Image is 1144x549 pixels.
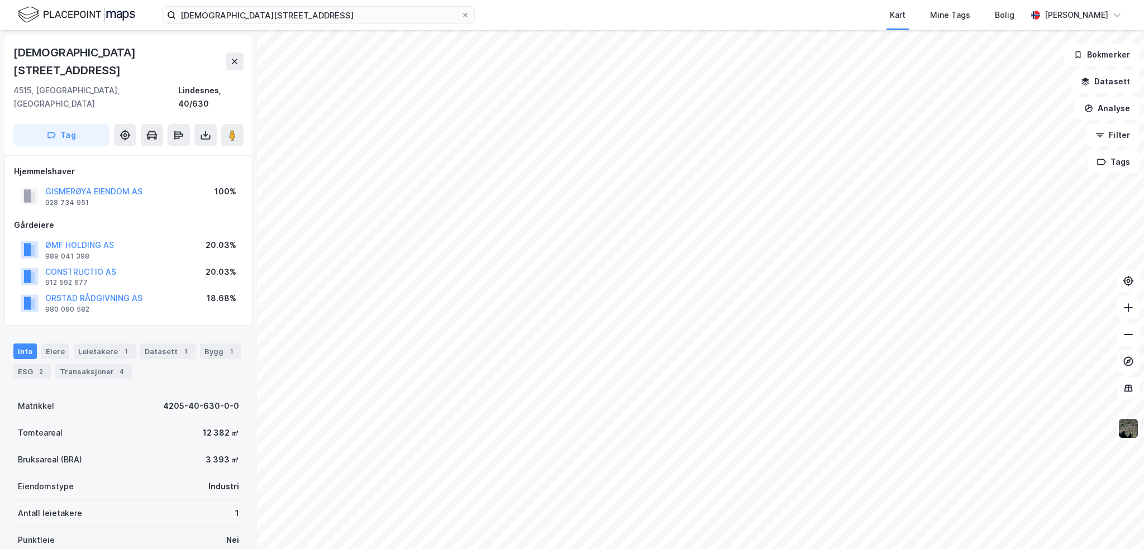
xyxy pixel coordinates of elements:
[18,426,63,440] div: Tomteareal
[1075,97,1140,120] button: Analyse
[45,198,89,207] div: 928 734 951
[41,343,69,359] div: Eiere
[1086,124,1140,146] button: Filter
[995,8,1014,22] div: Bolig
[13,124,109,146] button: Tag
[14,165,243,178] div: Hjemmelshaver
[178,84,244,111] div: Lindesnes, 40/630
[45,305,89,314] div: 980 090 582
[18,533,55,547] div: Punktleie
[1088,151,1140,173] button: Tags
[176,7,461,23] input: Søk på adresse, matrikkel, gårdeiere, leietakere eller personer
[1088,495,1144,549] div: Kontrollprogram for chat
[206,453,239,466] div: 3 393 ㎡
[180,346,191,357] div: 1
[18,399,54,413] div: Matrikkel
[18,5,135,25] img: logo.f888ab2527a4732fd821a326f86c7f29.svg
[140,343,196,359] div: Datasett
[206,238,236,252] div: 20.03%
[74,343,136,359] div: Leietakere
[45,252,89,261] div: 989 041 398
[18,453,82,466] div: Bruksareal (BRA)
[207,292,236,305] div: 18.68%
[1118,418,1139,439] img: 9k=
[163,399,239,413] div: 4205-40-630-0-0
[120,346,131,357] div: 1
[45,278,88,287] div: 912 592 677
[930,8,970,22] div: Mine Tags
[226,533,239,547] div: Nei
[206,265,236,279] div: 20.03%
[208,480,239,493] div: Industri
[1088,495,1144,549] iframe: Chat Widget
[18,507,82,520] div: Antall leietakere
[890,8,905,22] div: Kart
[35,366,46,377] div: 2
[116,366,127,377] div: 4
[1045,8,1108,22] div: [PERSON_NAME]
[55,364,132,379] div: Transaksjoner
[1071,70,1140,93] button: Datasett
[200,343,241,359] div: Bygg
[226,346,237,357] div: 1
[18,480,74,493] div: Eiendomstype
[13,364,51,379] div: ESG
[203,426,239,440] div: 12 382 ㎡
[13,84,178,111] div: 4515, [GEOGRAPHIC_DATA], [GEOGRAPHIC_DATA]
[214,185,236,198] div: 100%
[1064,44,1140,66] button: Bokmerker
[235,507,239,520] div: 1
[14,218,243,232] div: Gårdeiere
[13,343,37,359] div: Info
[13,44,226,79] div: [DEMOGRAPHIC_DATA][STREET_ADDRESS]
